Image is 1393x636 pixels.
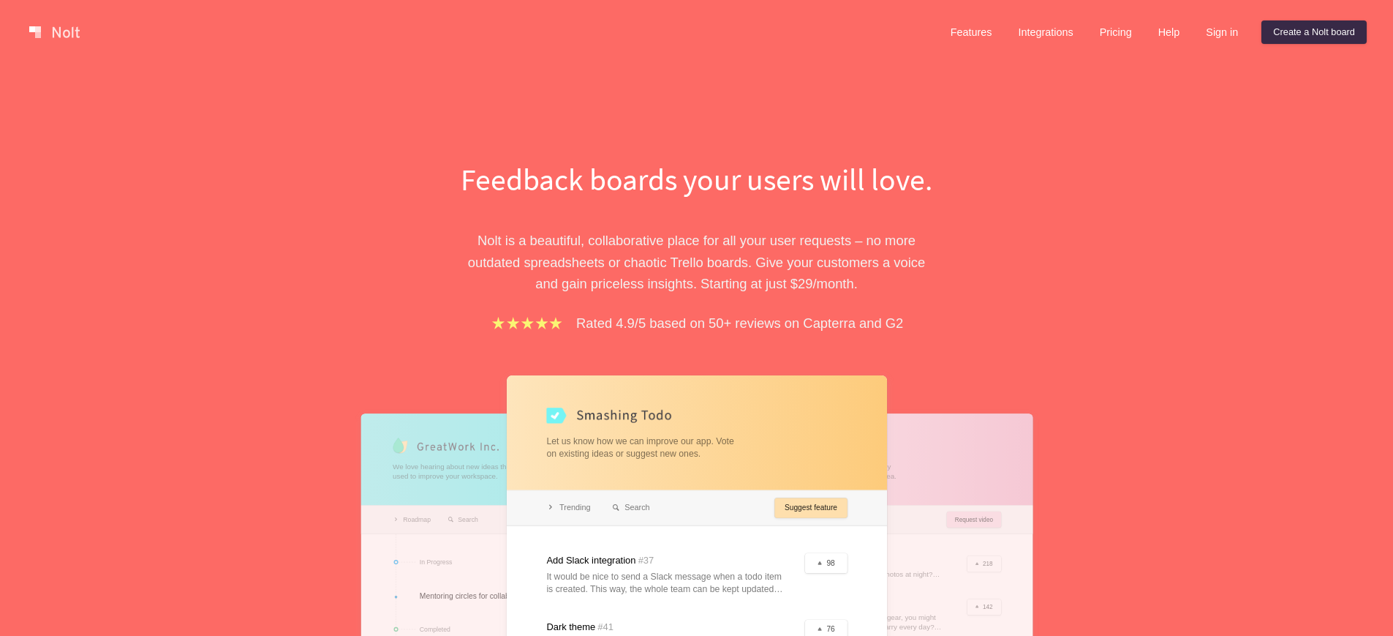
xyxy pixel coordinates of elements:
p: Rated 4.9/5 based on 50+ reviews on Capterra and G2 [576,313,903,334]
a: Sign in [1194,20,1250,44]
img: stars.b067e34983.png [490,315,565,332]
a: Integrations [1006,20,1084,44]
a: Pricing [1088,20,1144,44]
a: Help [1147,20,1192,44]
h1: Feedback boards your users will love. [445,158,949,201]
a: Features [939,20,1004,44]
a: Create a Nolt board [1261,20,1367,44]
p: Nolt is a beautiful, collaborative place for all your user requests – no more outdated spreadshee... [445,230,949,294]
